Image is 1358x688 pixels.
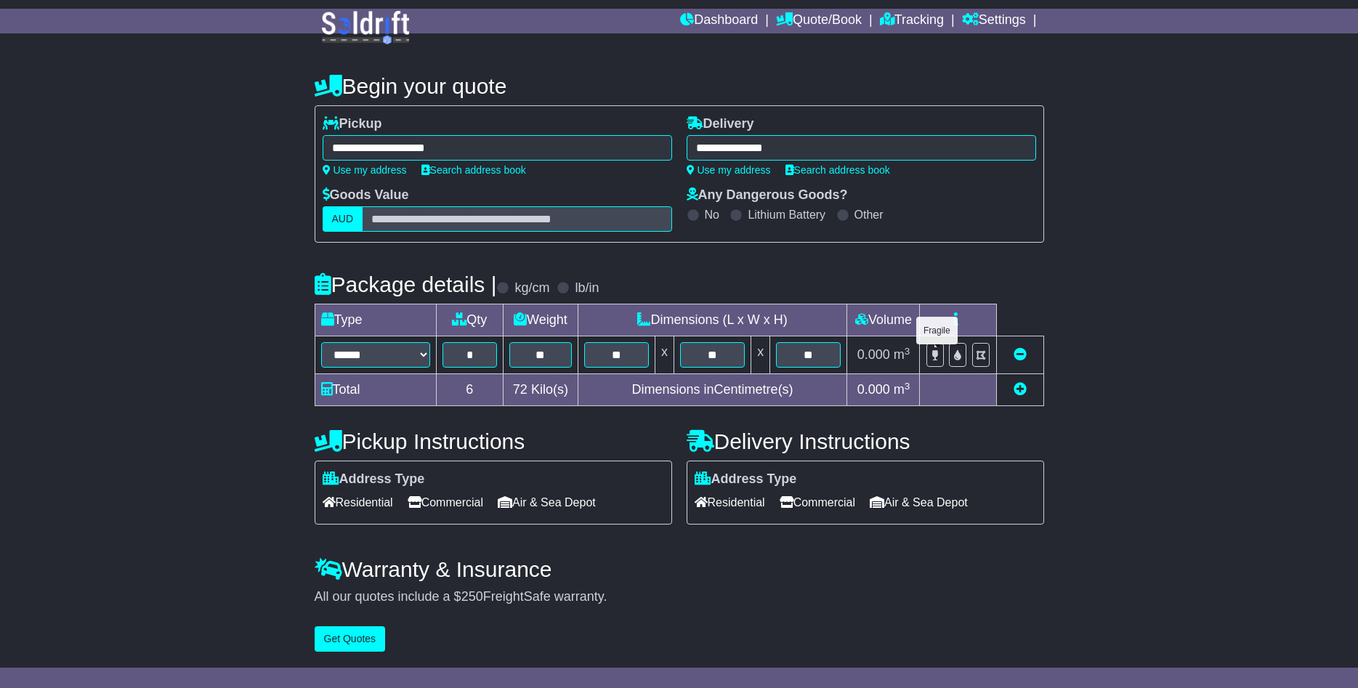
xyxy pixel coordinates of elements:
[705,208,719,222] label: No
[315,589,1044,605] div: All our quotes include a $ FreightSafe warranty.
[695,472,797,487] label: Address Type
[315,74,1044,98] h4: Begin your quote
[785,164,890,176] a: Search address book
[1014,382,1027,397] a: Add new item
[315,374,436,406] td: Total
[323,491,393,514] span: Residential
[323,187,409,203] label: Goods Value
[780,491,855,514] span: Commercial
[687,164,771,176] a: Use my address
[687,429,1044,453] h4: Delivery Instructions
[847,304,920,336] td: Volume
[1014,347,1027,362] a: Remove this item
[687,116,754,132] label: Delivery
[857,382,890,397] span: 0.000
[894,382,910,397] span: m
[498,491,596,514] span: Air & Sea Depot
[748,208,825,222] label: Lithium Battery
[504,374,578,406] td: Kilo(s)
[514,280,549,296] label: kg/cm
[421,164,526,176] a: Search address book
[315,304,436,336] td: Type
[315,272,497,296] h4: Package details |
[905,346,910,357] sup: 3
[315,626,386,652] button: Get Quotes
[695,491,765,514] span: Residential
[513,382,528,397] span: 72
[894,347,910,362] span: m
[857,347,890,362] span: 0.000
[870,491,968,514] span: Air & Sea Depot
[578,374,847,406] td: Dimensions in Centimetre(s)
[436,374,504,406] td: 6
[461,589,483,604] span: 250
[962,9,1026,33] a: Settings
[323,164,407,176] a: Use my address
[408,491,483,514] span: Commercial
[854,208,884,222] label: Other
[880,9,944,33] a: Tracking
[776,9,862,33] a: Quote/Book
[916,317,958,344] div: Fragile
[687,187,848,203] label: Any Dangerous Goods?
[680,9,758,33] a: Dashboard
[436,304,504,336] td: Qty
[905,381,910,392] sup: 3
[751,336,770,374] td: x
[323,472,425,487] label: Address Type
[655,336,674,374] td: x
[315,429,672,453] h4: Pickup Instructions
[315,557,1044,581] h4: Warranty & Insurance
[575,280,599,296] label: lb/in
[323,206,363,232] label: AUD
[504,304,578,336] td: Weight
[323,116,382,132] label: Pickup
[578,304,847,336] td: Dimensions (L x W x H)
